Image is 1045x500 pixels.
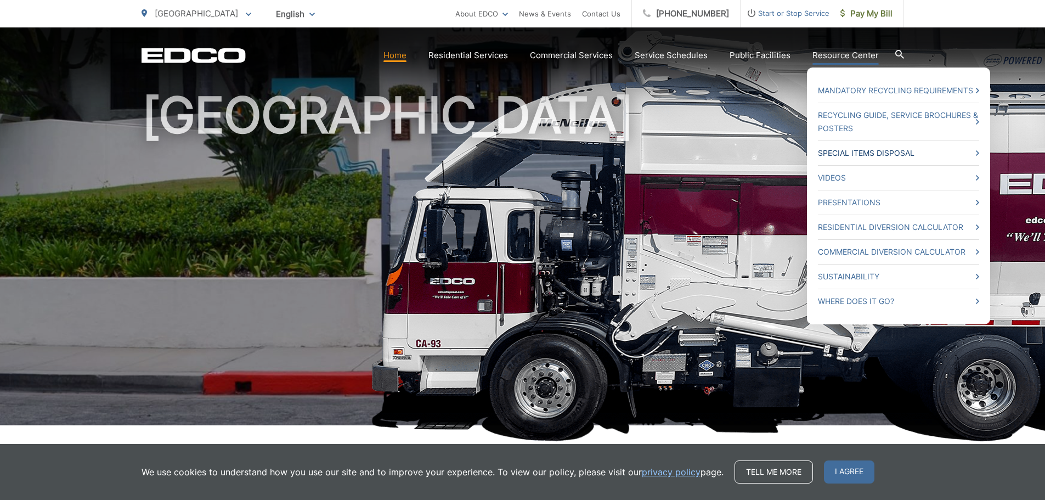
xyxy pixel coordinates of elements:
a: Home [383,49,406,62]
a: Resource Center [812,49,879,62]
a: privacy policy [642,465,701,479]
a: Service Schedules [635,49,708,62]
a: Public Facilities [730,49,790,62]
a: Special Items Disposal [818,147,979,160]
a: Sustainability [818,270,979,283]
a: Recycling Guide, Service Brochures & Posters [818,109,979,135]
span: [GEOGRAPHIC_DATA] [155,8,238,19]
a: News & Events [519,7,571,20]
a: Where Does it Go? [818,295,979,308]
span: English [268,4,323,24]
h1: [GEOGRAPHIC_DATA] [142,88,904,435]
a: EDCD logo. Return to the homepage. [142,48,246,63]
a: Videos [818,171,979,184]
span: I agree [824,460,874,484]
a: Commercial Diversion Calculator [818,245,979,259]
a: About EDCO [455,7,508,20]
a: Commercial Services [530,49,613,62]
a: Residential Diversion Calculator [818,221,979,234]
a: Presentations [818,196,979,209]
span: Pay My Bill [840,7,893,20]
a: Contact Us [582,7,620,20]
a: Mandatory Recycling Requirements [818,84,979,97]
a: Tell me more [735,460,813,484]
p: We use cookies to understand how you use our site and to improve your experience. To view our pol... [142,465,724,479]
a: Residential Services [428,49,508,62]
